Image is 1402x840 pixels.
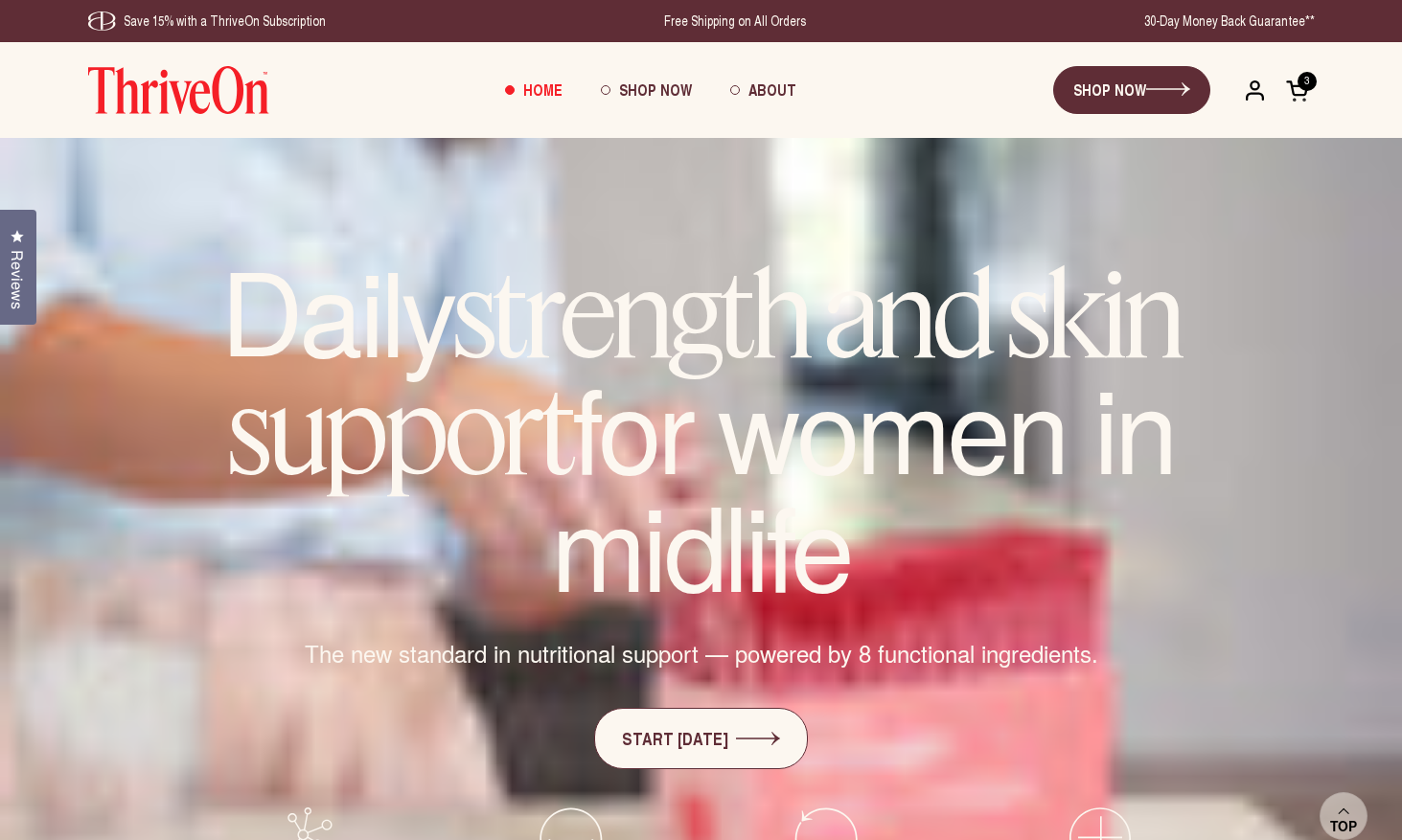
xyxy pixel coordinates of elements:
div: Free Shipping on All Orders [664,11,806,31]
span: Shop Now [619,79,692,101]
a: About [711,64,816,116]
a: START [DATE] [594,708,808,769]
div: 30-Day Money Back Guarantee** [1144,11,1315,31]
em: strength and skin support [228,241,1182,504]
span: Reviews [5,250,30,309]
span: The new standard in nutritional support — powered by 8 functional ingredients. [305,637,1098,670]
div: Save 15% with a ThriveOn Subscription [88,11,326,31]
span: Top [1330,818,1357,835]
iframe: Gorgias live chat messenger [1306,750,1383,821]
a: SHOP NOW [1053,66,1210,114]
span: About [748,79,796,101]
span: Home [523,79,563,101]
a: Shop Now [582,64,711,116]
h1: Daily for women in midlife [165,253,1238,599]
a: Home [486,64,582,116]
